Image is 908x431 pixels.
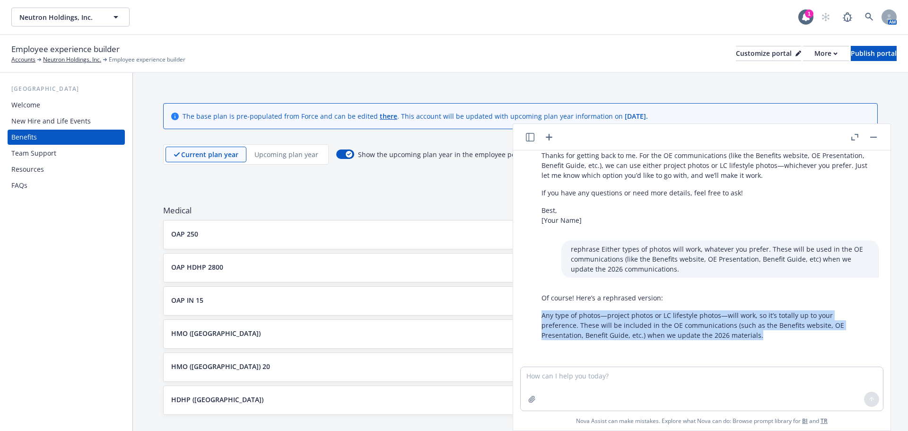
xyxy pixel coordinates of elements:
[821,417,828,425] a: TR
[181,150,238,159] p: Current plan year
[541,310,870,340] p: Any type of photos—project photos or LC lifestyle photos—will work, so it’s totally up to your pr...
[171,295,203,305] p: OAP IN 15
[11,97,40,113] div: Welcome
[802,417,808,425] a: BI
[11,114,91,129] div: New Hire and Life Events
[576,411,828,431] span: Nova Assist can make mistakes. Explore what Nova can do: Browse prompt library for and
[171,295,824,305] button: OAP IN 15
[803,46,849,61] button: More
[8,146,125,161] a: Team Support
[171,328,824,338] button: HMO ([GEOGRAPHIC_DATA])
[8,114,125,129] a: New Hire and Life Events
[11,130,37,145] div: Benefits
[254,150,318,159] p: Upcoming plan year
[109,55,185,64] span: Employee experience builder
[11,8,130,26] button: Neutron Holdings, Inc.
[380,112,397,121] a: there
[171,262,824,272] button: OAP HDHP 2800
[8,178,125,193] a: FAQs
[805,9,813,18] div: 1
[11,43,120,55] span: Employee experience builder
[8,162,125,177] a: Resources
[814,46,838,61] div: More
[851,46,897,61] button: Publish portal
[8,97,125,113] a: Welcome
[11,162,44,177] div: Resources
[11,55,35,64] a: Accounts
[171,328,261,338] p: HMO ([GEOGRAPHIC_DATA])
[171,361,824,371] button: HMO ([GEOGRAPHIC_DATA]) 20
[171,395,263,405] p: HDHP ([GEOGRAPHIC_DATA])
[43,55,101,64] a: Neutron Holdings, Inc.
[171,262,223,272] p: OAP HDHP 2800
[171,361,270,371] p: HMO ([GEOGRAPHIC_DATA]) 20
[860,8,879,26] a: Search
[358,150,526,159] span: Show the upcoming plan year in the employee portal
[171,395,824,405] button: HDHP ([GEOGRAPHIC_DATA])
[8,130,125,145] a: Benefits
[171,229,198,239] p: OAP 250
[541,293,870,303] p: Of course! Here’s a rephrased version:
[816,8,835,26] a: Start snowing
[541,150,870,180] p: Thanks for getting back to me. For the OE communications (like the Benefits website, OE Presentat...
[541,188,870,198] p: If you have any questions or need more details, feel free to ask!
[11,146,56,161] div: Team Support
[183,112,380,121] span: The base plan is pre-populated from Force and can be edited
[541,205,870,225] p: Best, [Your Name]
[736,46,801,61] button: Customize portal
[19,12,101,22] span: Neutron Holdings, Inc.
[397,112,625,121] span: . This account will be updated with upcoming plan year information on
[163,205,878,216] span: Medical
[171,229,824,239] button: OAP 250
[625,112,648,121] span: [DATE] .
[571,244,870,274] p: rephrase Either types of photos will work, whatever you prefer. These will be used in the OE comm...
[8,84,125,94] div: [GEOGRAPHIC_DATA]
[11,178,27,193] div: FAQs
[838,8,857,26] a: Report a Bug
